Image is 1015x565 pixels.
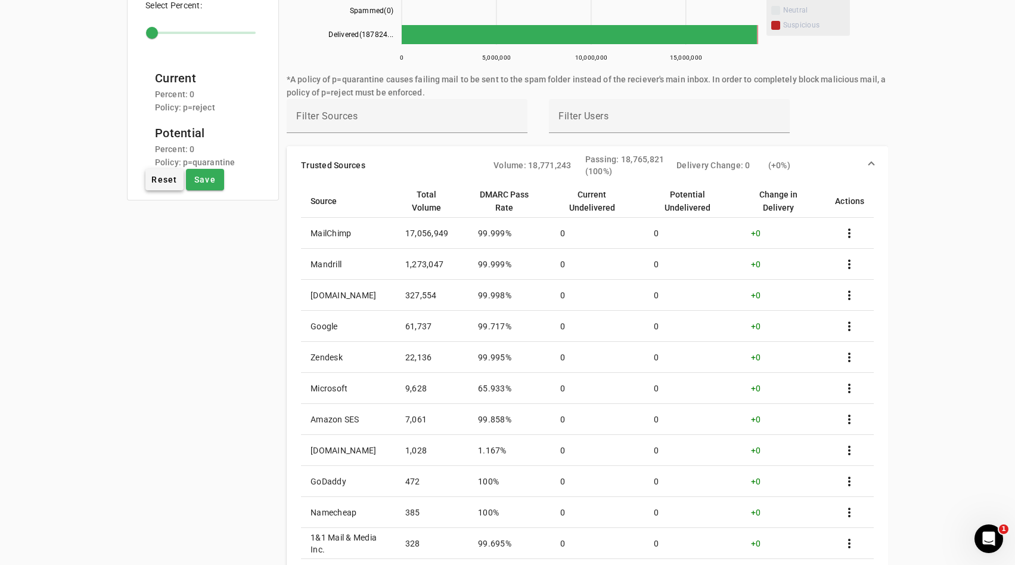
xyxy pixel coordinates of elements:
span: Neutral [771,8,845,17]
td: 99.999% [468,249,550,280]
span: +0 [751,229,761,238]
td: 0 [551,404,644,435]
td: 0 [644,435,741,466]
path: Delivered(18782404) Suspicious 11,161 [757,25,758,44]
td: Zendesk [301,342,396,373]
text: Delivered(187824... [328,30,393,39]
td: Namecheap [301,497,396,528]
span: +0 [751,539,761,548]
div: Total Volume [405,188,448,214]
span: +0 [751,508,761,517]
div: Volume: 18,771,243 [493,159,585,171]
mat-card-subtitle: Percent: 0 Policy: p=reject [155,88,215,114]
div: Source [311,194,337,208]
td: 0 [644,497,741,528]
td: 0 [644,342,741,373]
span: +0 [751,446,761,455]
td: 0 [551,497,644,528]
div: Potential Undelivered [654,188,721,214]
td: 0 [644,218,741,249]
text: 0 [399,54,403,61]
td: Google [301,311,396,342]
span: +0 [751,415,761,424]
td: 65.933% [468,373,550,404]
td: Amazon SES [301,404,396,435]
td: 0 [644,404,741,435]
td: 1&1 Mail & Media Inc. [301,528,396,559]
mat-card-title: Potential [155,124,235,143]
td: [DOMAIN_NAME] [301,280,396,311]
iframe: Intercom live chat [974,524,1003,553]
td: 100% [468,466,550,497]
td: 99.717% [468,311,550,342]
td: 99.999% [468,218,550,249]
td: 17,056,949 [396,218,468,249]
td: 0 [644,528,741,559]
button: Save [186,169,224,190]
td: 0 [551,311,644,342]
div: Change in Delivery [751,188,805,214]
div: DMARC Pass Rate [478,188,530,214]
td: 9,628 [396,373,468,404]
path: Delivered(18782404) Trusted 18,771,243 [402,25,757,44]
text: Spammed(0) [349,7,393,15]
td: 7,061 [396,404,468,435]
span: +0 [751,322,761,331]
td: Mandrill [301,249,396,280]
td: 0 [551,218,644,249]
span: Save [194,174,216,186]
div: DMARC Pass Rate [478,188,541,214]
td: 0 [551,435,644,466]
span: Suspicious [783,21,845,30]
td: 22,136 [396,342,468,373]
div: ( + 0%) [768,159,860,171]
th: Actions [825,184,874,218]
div: Source [311,194,386,208]
td: 99.998% [468,280,550,311]
td: 0 [551,280,644,311]
span: Suspicious [771,23,845,32]
td: 1.167% [468,435,550,466]
td: MailChimp [301,218,396,249]
td: [DOMAIN_NAME] [301,435,396,466]
div: Passing: 18,765,821 (100%) [585,153,677,177]
div: Current Undelivered [560,188,635,214]
span: 1 [999,524,1008,534]
mat-card-subtitle: Percent: 0 Policy: p=quarantine [155,143,235,169]
span: Neutral [783,6,845,15]
mat-expansion-panel-header: Trusted SourcesVolume: 18,771,243Passing: 18,765,821 (100%)Delivery Change: 0(+0%) [287,146,888,184]
td: 0 [644,466,741,497]
td: 385 [396,497,468,528]
td: 1,028 [396,435,468,466]
span: +0 [751,353,761,362]
td: 0 [551,249,644,280]
mat-panel-title: Trusted Sources [301,153,484,177]
span: +0 [751,260,761,269]
text: 10,000,000 [575,54,607,61]
mat-card-subtitle: *A policy of p=quarantine causes failing mail to be sent to the spam folder instead of the reciev... [287,73,888,99]
td: 1,273,047 [396,249,468,280]
td: 0 [551,373,644,404]
span: Reset [151,174,177,186]
div: Total Volume [405,188,459,214]
td: 327,554 [396,280,468,311]
td: 99.695% [468,528,550,559]
div: Potential Undelivered [654,188,732,214]
div: Current Undelivered [560,188,624,214]
text: 15,000,000 [669,54,702,61]
span: +0 [751,477,761,486]
td: 328 [396,528,468,559]
td: 0 [644,373,741,404]
td: 0 [551,528,644,559]
td: GoDaddy [301,466,396,497]
div: Delivery Change: 0 [676,159,768,171]
mat-label: Filter Users [558,110,609,122]
td: 0 [644,311,741,342]
td: 100% [468,497,550,528]
td: 61,737 [396,311,468,342]
td: 99.995% [468,342,550,373]
td: 0 [551,342,644,373]
td: Microsoft [301,373,396,404]
span: +0 [751,384,761,393]
td: 0 [644,249,741,280]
